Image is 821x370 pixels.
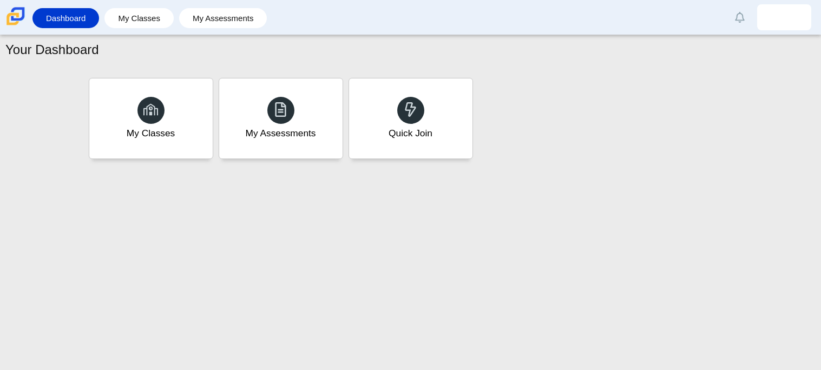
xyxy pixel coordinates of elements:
a: Dashboard [38,8,94,28]
a: My Classes [110,8,168,28]
a: My Assessments [185,8,262,28]
a: Carmen School of Science & Technology [4,20,27,29]
img: yangel.febuscaban.OwashC [776,9,793,26]
div: My Assessments [246,127,316,140]
div: Quick Join [389,127,432,140]
a: Alerts [728,5,752,29]
a: My Assessments [219,78,343,159]
h1: Your Dashboard [5,41,99,59]
a: yangel.febuscaban.OwashC [757,4,811,30]
a: My Classes [89,78,213,159]
a: Quick Join [349,78,473,159]
img: Carmen School of Science & Technology [4,5,27,28]
div: My Classes [127,127,175,140]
